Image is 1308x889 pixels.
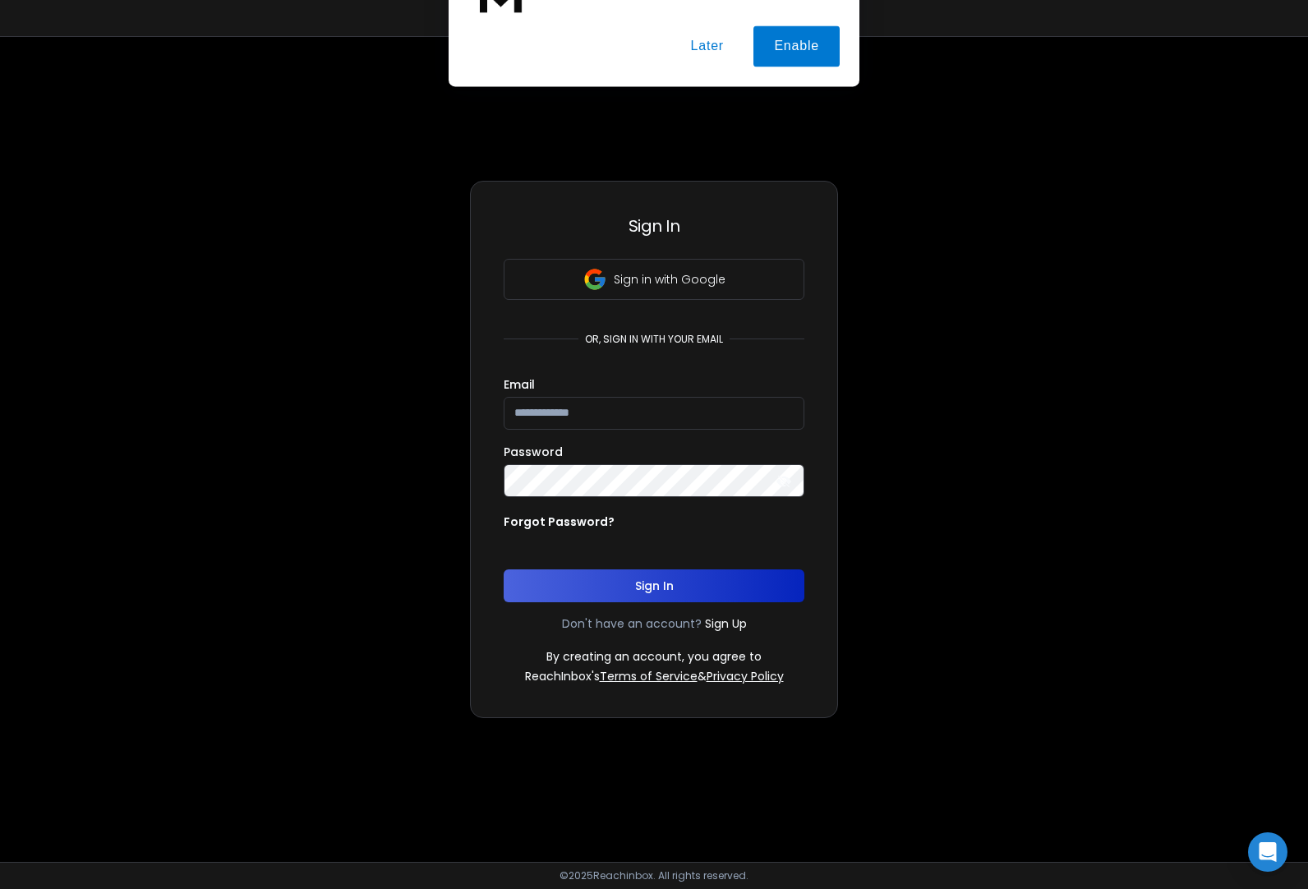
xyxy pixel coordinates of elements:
button: Sign in with Google [504,259,804,300]
a: Sign Up [705,615,747,632]
p: Forgot Password? [504,514,615,530]
p: ReachInbox's & [525,668,784,684]
p: © 2025 Reachinbox. All rights reserved. [560,869,748,882]
img: notification icon [468,20,534,85]
button: Later [670,85,744,127]
label: Password [504,446,563,458]
button: Sign In [504,569,804,602]
div: Enable notifications to stay on top of your campaigns with real-time updates on replies. [534,20,840,58]
h3: Sign In [504,214,804,237]
p: Sign in with Google [614,271,725,288]
p: By creating an account, you agree to [546,648,762,665]
p: or, sign in with your email [578,333,730,346]
a: Terms of Service [600,668,698,684]
label: Email [504,379,535,390]
a: Privacy Policy [707,668,784,684]
button: Enable [753,85,840,127]
div: Open Intercom Messenger [1248,832,1287,872]
p: Don't have an account? [562,615,702,632]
